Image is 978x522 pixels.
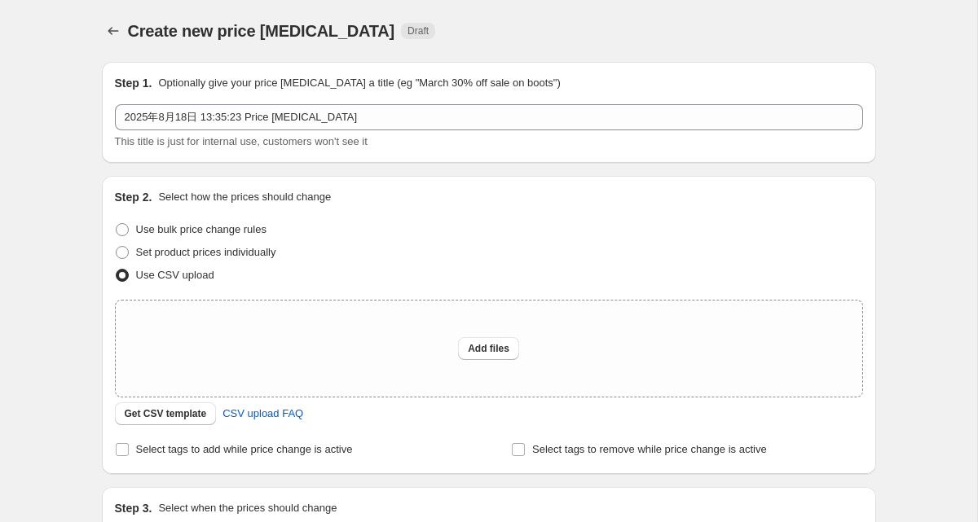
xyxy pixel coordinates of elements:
span: Draft [407,24,429,37]
h2: Step 1. [115,75,152,91]
span: Add files [468,342,509,355]
button: Get CSV template [115,402,217,425]
input: 30% off holiday sale [115,104,863,130]
p: Select when the prices should change [158,500,337,516]
p: Optionally give your price [MEDICAL_DATA] a title (eg "March 30% off sale on boots") [158,75,560,91]
button: Price change jobs [102,20,125,42]
span: Get CSV template [125,407,207,420]
p: Select how the prices should change [158,189,331,205]
span: Select tags to remove while price change is active [532,443,767,455]
span: CSV upload FAQ [222,406,303,422]
h2: Step 3. [115,500,152,516]
span: Select tags to add while price change is active [136,443,353,455]
span: Set product prices individually [136,246,276,258]
h2: Step 2. [115,189,152,205]
a: CSV upload FAQ [213,401,313,427]
button: Add files [458,337,519,360]
span: This title is just for internal use, customers won't see it [115,135,368,147]
span: Use bulk price change rules [136,223,267,235]
span: Create new price [MEDICAL_DATA] [128,22,395,40]
span: Use CSV upload [136,269,214,281]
